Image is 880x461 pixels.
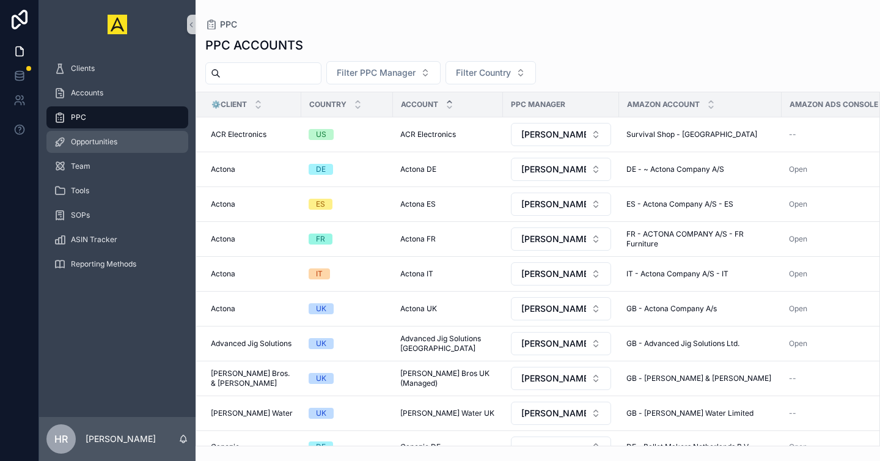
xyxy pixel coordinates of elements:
[521,337,586,350] span: [PERSON_NAME]
[626,199,733,209] span: ES - Actona Company A/S - ES
[511,367,611,390] button: Select Button
[789,442,807,451] a: Open
[211,369,294,388] span: [PERSON_NAME] Bros. & [PERSON_NAME]
[511,193,611,216] button: Select Button
[400,442,441,452] span: Capezio DE
[211,269,235,279] span: Actona
[71,137,117,147] span: Opportunities
[86,433,156,445] p: [PERSON_NAME]
[511,437,611,457] button: Select Button
[511,100,565,109] span: PPC Manager
[400,130,456,139] span: ACR Electronics
[789,304,807,313] a: Open
[511,123,611,146] button: Select Button
[521,303,586,315] span: [PERSON_NAME]
[400,234,436,244] span: Actona FR
[400,334,496,353] span: Advanced Jig Solutions [GEOGRAPHIC_DATA]
[46,82,188,104] a: Accounts
[316,408,326,419] div: UK
[309,100,346,109] span: Country
[316,268,323,279] div: IT
[521,198,586,210] span: [PERSON_NAME]
[316,441,326,452] div: DE
[71,88,103,98] span: Accounts
[211,164,235,174] span: Actona
[626,442,750,452] span: DE - Ballet Makers Netherlands B.V.
[400,369,496,388] span: [PERSON_NAME] Bros UK (Managed)
[789,339,807,348] a: Open
[46,229,188,251] a: ASIN Tracker
[71,210,90,220] span: SOPs
[316,338,326,349] div: UK
[626,130,757,139] span: Survival Shop - [GEOGRAPHIC_DATA]
[71,112,86,122] span: PPC
[205,37,303,54] h1: PPC ACCOUNTS
[316,234,325,245] div: FR
[626,408,754,418] span: GB - [PERSON_NAME] Water Limited
[789,374,796,383] span: --
[789,130,796,139] span: --
[511,262,611,286] button: Select Button
[789,234,807,243] a: Open
[511,158,611,181] button: Select Button
[46,131,188,153] a: Opportunities
[401,100,438,109] span: Account
[39,49,196,291] div: scrollable content
[446,61,536,84] button: Select Button
[316,129,326,140] div: US
[400,164,436,174] span: Actona DE
[46,57,188,79] a: Clients
[521,128,586,141] span: [PERSON_NAME]
[326,61,441,84] button: Select Button
[71,186,89,196] span: Tools
[521,407,586,419] span: [PERSON_NAME]
[316,164,326,175] div: DE
[511,297,611,320] button: Select Button
[511,402,611,425] button: Select Button
[46,204,188,226] a: SOPs
[46,253,188,275] a: Reporting Methods
[627,100,700,109] span: Amazon Account
[211,442,240,452] span: Capezio
[511,227,611,251] button: Select Button
[789,408,796,418] span: --
[46,180,188,202] a: Tools
[211,408,293,418] span: [PERSON_NAME] Water
[521,268,586,280] span: [PERSON_NAME]
[71,259,136,269] span: Reporting Methods
[108,15,127,34] img: App logo
[626,339,739,349] span: GB - Advanced Jig Solutions Ltd.
[789,199,807,208] a: Open
[400,269,433,279] span: Actona IT
[626,304,717,314] span: GB - Actona Company A/s
[211,304,235,314] span: Actona
[337,67,416,79] span: Filter PPC Manager
[71,64,95,73] span: Clients
[316,199,325,210] div: ES
[54,432,68,446] span: HR
[220,18,237,31] span: PPC
[789,164,807,174] a: Open
[521,372,586,385] span: [PERSON_NAME]
[205,18,237,31] a: PPC
[316,303,326,314] div: UK
[511,332,611,355] button: Select Button
[789,269,807,278] a: Open
[521,163,586,175] span: [PERSON_NAME]
[211,234,235,244] span: Actona
[211,130,266,139] span: ACR Electronics
[316,373,326,384] div: UK
[790,100,878,109] span: Amazon Ads Console
[626,374,771,383] span: GB - [PERSON_NAME] & [PERSON_NAME]
[626,229,774,249] span: FR - ACTONA COMPANY A/S - FR Furniture
[626,164,724,174] span: DE - ~ Actona Company A/S
[521,233,586,245] span: [PERSON_NAME]
[71,161,90,171] span: Team
[400,304,437,314] span: Actona UK
[46,106,188,128] a: PPC
[71,235,117,245] span: ASIN Tracker
[211,199,235,209] span: Actona
[211,339,291,349] span: Advanced Jig Solutions
[400,408,494,418] span: [PERSON_NAME] Water UK
[626,269,728,279] span: IT - Actona Company A/S - IT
